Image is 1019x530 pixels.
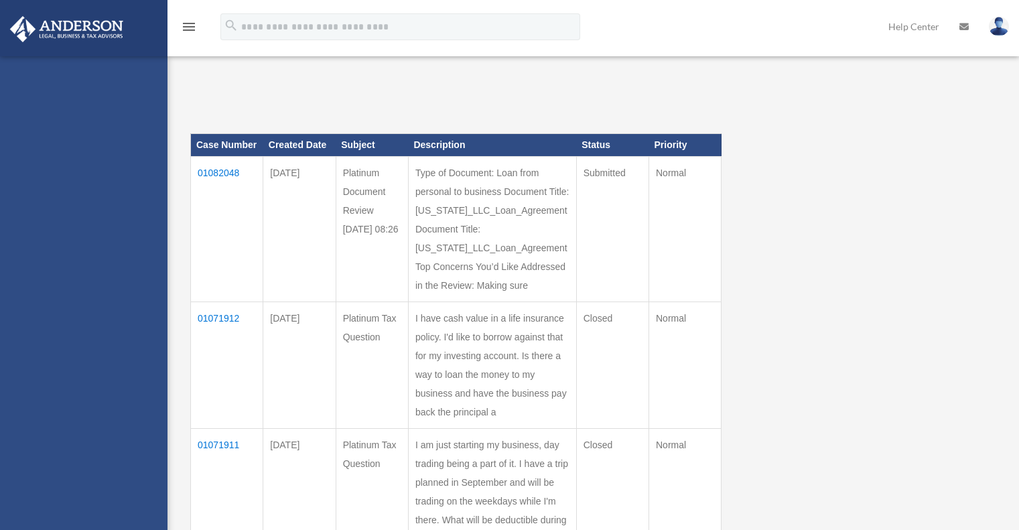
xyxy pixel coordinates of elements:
[263,302,336,429] td: [DATE]
[408,134,576,157] th: Description
[336,134,408,157] th: Subject
[263,134,336,157] th: Created Date
[191,134,263,157] th: Case Number
[649,134,722,157] th: Priority
[191,302,263,429] td: 01071912
[181,19,197,35] i: menu
[181,23,197,35] a: menu
[191,157,263,302] td: 01082048
[224,18,239,33] i: search
[6,16,127,42] img: Anderson Advisors Platinum Portal
[989,17,1009,36] img: User Pic
[263,157,336,302] td: [DATE]
[408,302,576,429] td: I have cash value in a life insurance policy. I'd like to borrow against that for my investing ac...
[576,302,649,429] td: Closed
[649,157,722,302] td: Normal
[576,157,649,302] td: Submitted
[576,134,649,157] th: Status
[336,302,408,429] td: Platinum Tax Question
[336,157,408,302] td: Platinum Document Review [DATE] 08:26
[649,302,722,429] td: Normal
[408,157,576,302] td: Type of Document: Loan from personal to business Document Title: [US_STATE]_LLC_Loan_Agreement Do...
